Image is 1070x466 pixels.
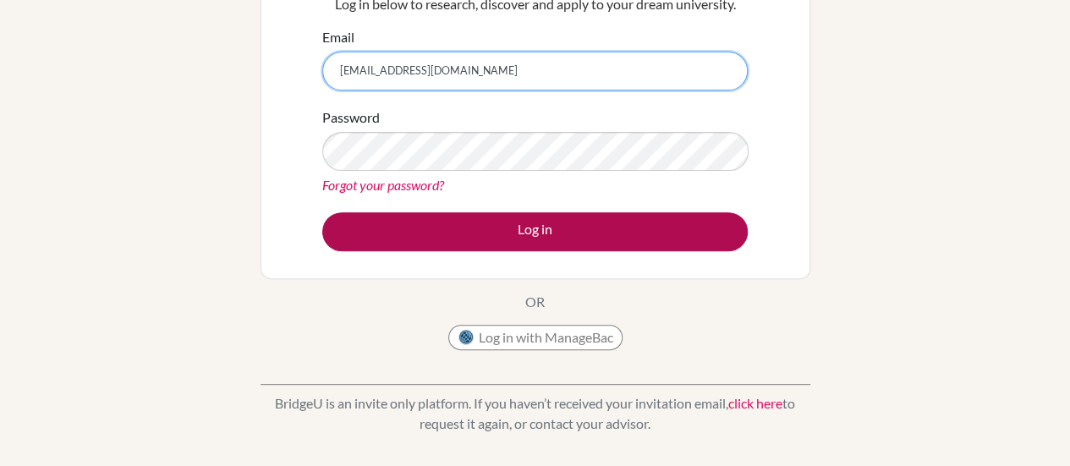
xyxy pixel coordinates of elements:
[448,325,623,350] button: Log in with ManageBac
[525,292,545,312] p: OR
[728,395,782,411] a: click here
[322,177,444,193] a: Forgot your password?
[322,27,354,47] label: Email
[322,107,380,128] label: Password
[322,212,748,251] button: Log in
[261,393,810,434] p: BridgeU is an invite only platform. If you haven’t received your invitation email, to request it ...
